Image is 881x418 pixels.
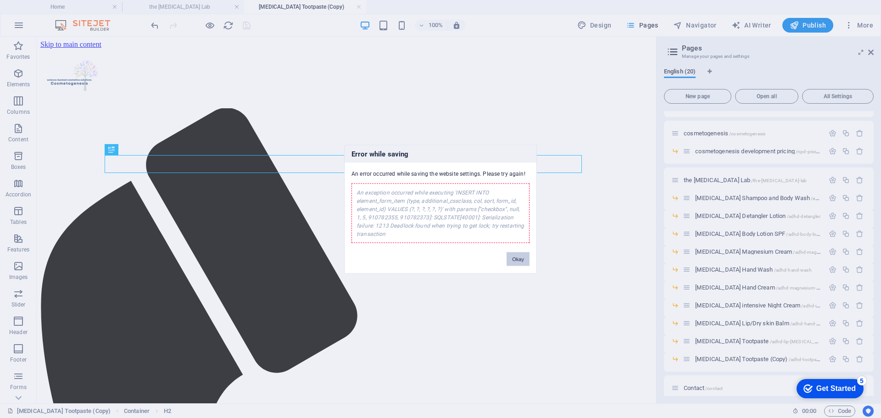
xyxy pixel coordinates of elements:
[27,10,67,18] div: Get Started
[68,2,77,11] div: 5
[7,5,74,24] div: Get Started 5 items remaining, 0% complete
[507,252,530,266] button: Okay
[4,4,65,11] a: Skip to main content
[345,162,536,243] div: An error occurred while saving the website settings. Please try again!
[351,183,530,243] div: An exception occurred while executing 'INSERT INTO element_form_item (type, additional_cssclass, ...
[345,145,536,162] h3: Error while saving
